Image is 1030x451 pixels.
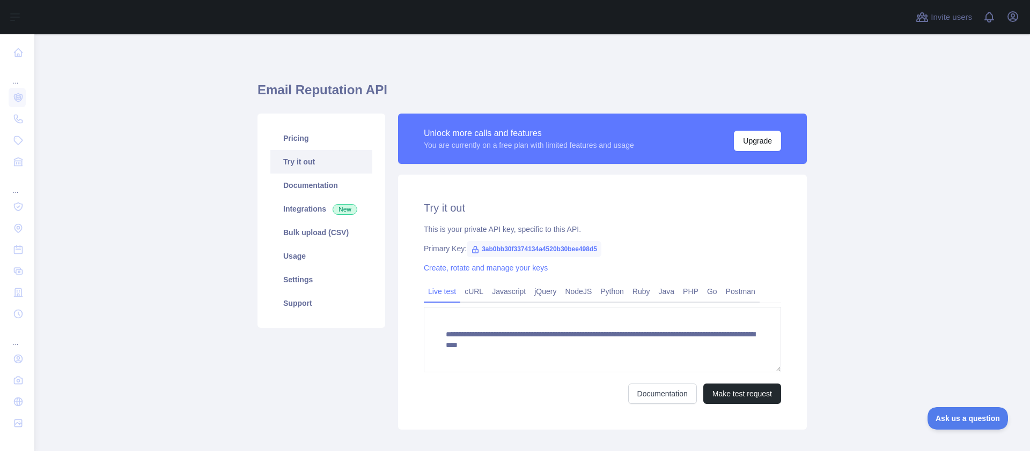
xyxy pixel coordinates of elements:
a: Documentation [628,384,697,404]
a: Java [654,283,679,300]
div: ... [9,64,26,86]
div: ... [9,174,26,195]
button: Invite users [914,9,974,26]
a: Documentation [270,174,372,197]
div: ... [9,326,26,347]
div: This is your private API key, specific to this API. [424,224,781,235]
div: You are currently on a free plan with limited features and usage [424,140,634,151]
span: 3ab0bb30f3374134a4520b30bee498d5 [467,241,601,257]
h2: Try it out [424,200,781,215]
a: Go [703,283,722,300]
a: Support [270,291,372,315]
button: Upgrade [734,131,781,151]
iframe: Toggle Customer Support [928,407,1009,430]
h1: Email Reputation API [257,81,807,107]
a: Javascript [488,283,530,300]
a: Integrations New [270,197,372,221]
a: jQuery [530,283,561,300]
a: PHP [679,283,703,300]
div: Unlock more calls and features [424,127,634,140]
a: cURL [460,283,488,300]
a: Python [596,283,628,300]
a: Bulk upload (CSV) [270,221,372,244]
a: Ruby [628,283,654,300]
a: Pricing [270,126,372,150]
a: Postman [722,283,760,300]
a: Usage [270,244,372,268]
a: Try it out [270,150,372,174]
a: Create, rotate and manage your keys [424,264,548,272]
span: Invite users [931,11,972,24]
button: Make test request [703,384,781,404]
a: Settings [270,268,372,291]
span: New [333,204,357,215]
a: Live test [424,283,460,300]
div: Primary Key: [424,243,781,254]
a: NodeJS [561,283,596,300]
